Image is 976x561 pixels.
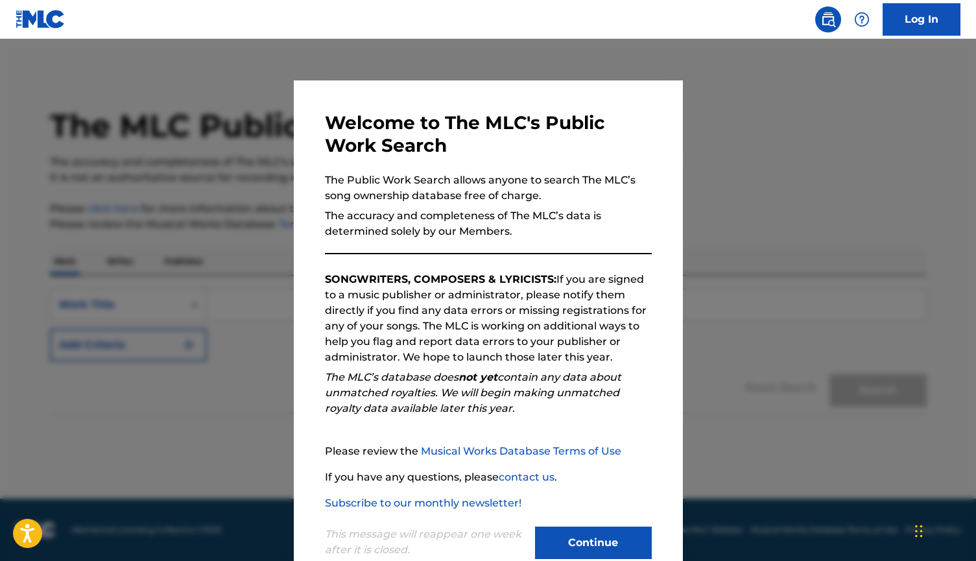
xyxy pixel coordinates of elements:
p: If you are signed to a music publisher or administrator, please notify them directly if you find ... [325,272,652,365]
h3: Welcome to The MLC's Public Work Search [325,112,652,157]
img: MLC Logo [16,10,65,29]
strong: not yet [458,371,497,383]
div: Help [849,6,875,32]
p: The Public Work Search allows anyone to search The MLC’s song ownership database free of charge. [325,173,652,204]
div: Drag [915,512,923,551]
a: Subscribe to our monthly newsletter! [325,497,521,509]
img: help [854,12,870,27]
p: If you have any questions, please . [325,470,652,485]
iframe: Chat Widget [911,499,976,561]
a: contact us [499,471,554,483]
button: Continue [535,527,652,559]
strong: SONGWRITERS, COMPOSERS & LYRICISTS: [325,273,556,285]
a: Log In [883,3,960,36]
p: This message will reappear one week after it is closed. [325,527,527,558]
em: The MLC’s database does contain any data about unmatched royalties. We will begin making unmatche... [325,371,621,414]
p: Please review the [325,444,652,459]
a: Public Search [815,6,841,32]
img: search [820,12,836,27]
p: The accuracy and completeness of The MLC’s data is determined solely by our Members. [325,208,652,239]
a: Musical Works Database Terms of Use [421,445,621,457]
